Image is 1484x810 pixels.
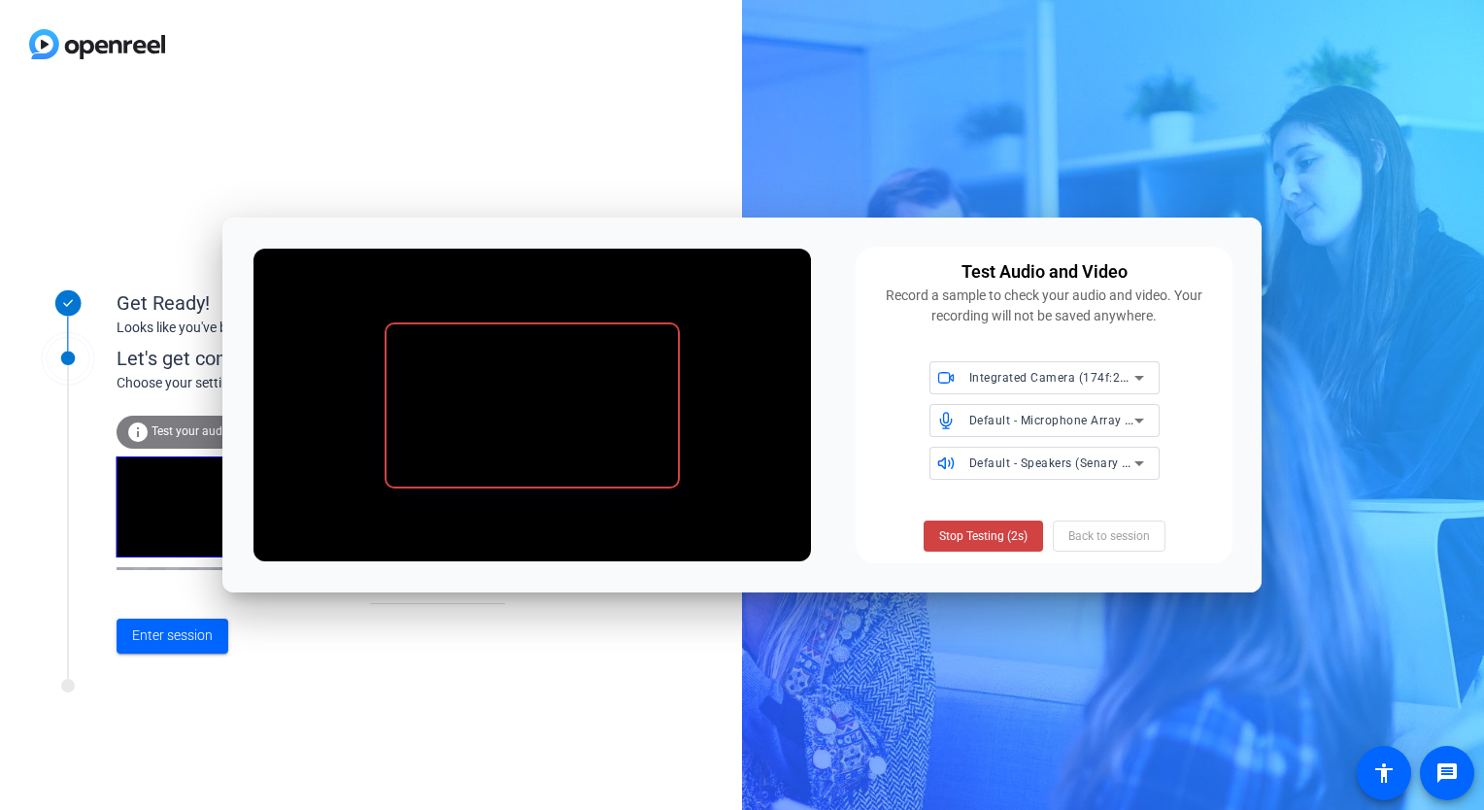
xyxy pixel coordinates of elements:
[1435,761,1459,785] mat-icon: message
[961,258,1128,286] div: Test Audio and Video
[969,369,1147,385] span: Integrated Camera (174f:2469)
[924,521,1043,552] button: Stop Testing (2s)
[126,421,150,444] mat-icon: info
[117,318,505,338] div: Looks like you've been invited to join
[939,527,1028,545] span: Stop Testing (2s)
[132,625,213,646] span: Enter session
[969,412,1451,427] span: Default - Microphone Array (Intel® Smart Sound Technology for Digital Microphones)
[867,286,1221,326] div: Record a sample to check your audio and video. Your recording will not be saved anywhere.
[1372,761,1396,785] mat-icon: accessibility
[969,455,1161,470] span: Default - Speakers (Senary Audio)
[117,373,545,393] div: Choose your settings
[117,344,545,373] div: Let's get connected.
[117,288,505,318] div: Get Ready!
[152,424,287,438] span: Test your audio and video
